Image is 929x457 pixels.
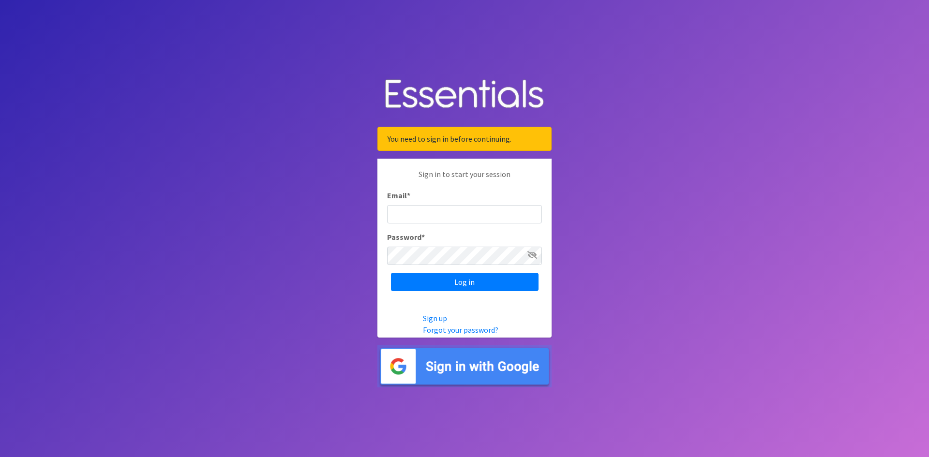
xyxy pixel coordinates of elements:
[377,70,552,119] img: Human Essentials
[377,127,552,151] div: You need to sign in before continuing.
[387,168,542,190] p: Sign in to start your session
[391,273,539,291] input: Log in
[423,313,447,323] a: Sign up
[423,325,498,335] a: Forgot your password?
[421,232,425,242] abbr: required
[377,345,552,387] img: Sign in with Google
[387,190,410,201] label: Email
[387,231,425,243] label: Password
[407,191,410,200] abbr: required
